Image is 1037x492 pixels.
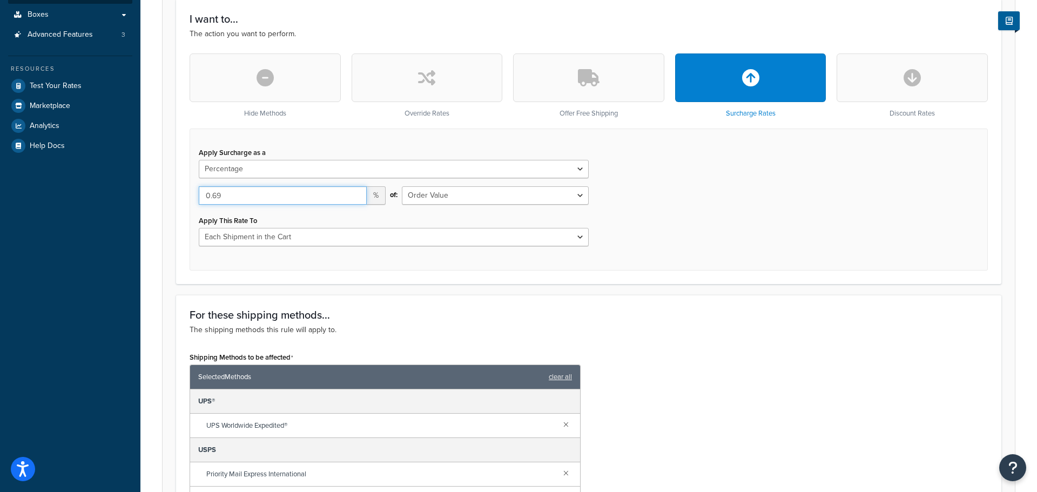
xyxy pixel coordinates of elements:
span: UPS Worldwide Expedited® [206,418,555,433]
li: Advanced Features [8,25,132,45]
div: Offer Free Shipping [513,53,664,118]
span: Selected Methods [198,369,543,385]
span: Marketplace [30,102,70,111]
a: Marketplace [8,96,132,116]
p: The shipping methods this rule will apply to. [190,324,988,336]
div: Surcharge Rates [675,53,826,118]
label: Apply This Rate To [199,217,257,225]
p: The action you want to perform. [190,28,988,40]
span: 3 [122,30,125,39]
button: Show Help Docs [998,11,1020,30]
span: Test Your Rates [30,82,82,91]
span: % [367,186,386,205]
h3: For these shipping methods... [190,309,988,321]
label: Apply Surcharge as a [199,149,266,157]
span: Boxes [28,10,49,19]
div: Override Rates [352,53,503,118]
label: Shipping Methods to be affected [190,353,293,362]
span: of: [390,187,398,203]
a: Advanced Features3 [8,25,132,45]
div: USPS [190,438,580,462]
a: Test Your Rates [8,76,132,96]
div: Discount Rates [837,53,988,118]
span: Advanced Features [28,30,93,39]
div: Hide Methods [190,53,341,118]
a: Analytics [8,116,132,136]
div: Resources [8,64,132,73]
button: Open Resource Center [999,454,1026,481]
a: clear all [549,369,572,385]
span: Priority Mail Express International [206,467,555,482]
span: Analytics [30,122,59,131]
span: Help Docs [30,141,65,151]
div: UPS® [190,389,580,414]
h3: I want to... [190,13,988,25]
a: Boxes [8,5,132,25]
a: Help Docs [8,136,132,156]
